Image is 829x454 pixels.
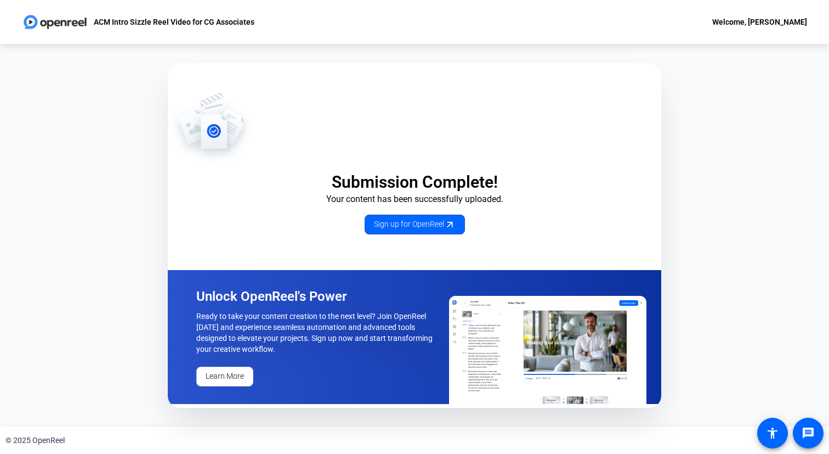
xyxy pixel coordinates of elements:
mat-icon: message [802,427,815,440]
img: OpenReel logo [22,11,88,33]
span: Learn More [206,371,244,382]
p: Your content has been successfully uploaded. [168,193,661,206]
mat-icon: accessibility [766,427,779,440]
p: Ready to take your content creation to the next level? Join OpenReel [DATE] and experience seamle... [196,311,436,355]
a: Sign up for OpenReel [365,215,465,234]
p: ACM Intro Sizzle Reel Video for CG Associates [94,15,254,29]
span: Sign up for OpenReel [374,218,456,230]
div: Welcome, [PERSON_NAME] [712,15,807,29]
div: © 2025 OpenReel [5,435,65,446]
p: Unlock OpenReel's Power [196,288,436,305]
p: Submission Complete! [168,172,661,193]
img: OpenReel [449,296,646,404]
a: Learn More [196,367,253,386]
img: OpenReel [168,92,255,163]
